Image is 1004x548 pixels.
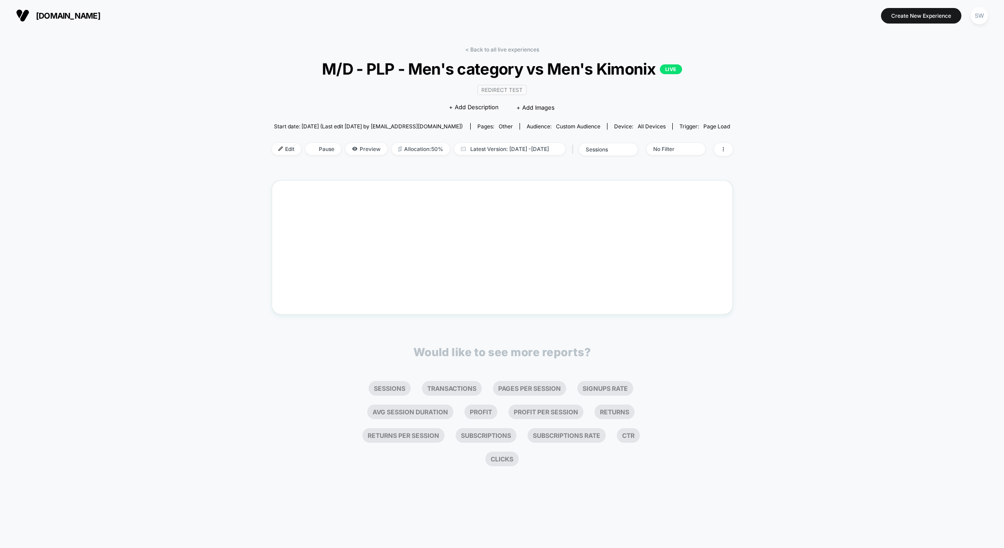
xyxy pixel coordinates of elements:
[362,428,444,443] li: Returns Per Session
[586,146,621,153] div: sessions
[13,8,103,23] button: [DOMAIN_NAME]
[477,85,527,95] span: Redirect Test
[392,143,450,155] span: Allocation: 50%
[638,123,666,130] span: all devices
[461,147,466,151] img: calendar
[607,123,672,130] span: Device:
[36,11,100,20] span: [DOMAIN_NAME]
[369,381,411,396] li: Sessions
[516,104,555,111] span: + Add Images
[653,146,689,152] div: No Filter
[456,428,516,443] li: Subscriptions
[881,8,961,24] button: Create New Experience
[968,7,991,25] button: SW
[294,60,709,78] span: M/D - PLP - Men's category vs Men's Kimonix
[306,143,341,155] span: Pause
[454,143,565,155] span: Latest Version: [DATE] - [DATE]
[527,123,600,130] div: Audience:
[703,123,730,130] span: Page Load
[508,405,583,419] li: Profit Per Session
[398,147,402,151] img: rebalance
[679,123,730,130] div: Trigger:
[477,123,513,130] div: Pages:
[16,9,29,22] img: Visually logo
[528,428,606,443] li: Subscriptions Rate
[556,123,600,130] span: Custom Audience
[485,452,519,466] li: Clicks
[278,147,283,151] img: edit
[493,381,566,396] li: Pages Per Session
[577,381,633,396] li: Signups Rate
[617,428,640,443] li: Ctr
[570,143,579,156] span: |
[449,103,499,112] span: + Add Description
[345,143,387,155] span: Preview
[660,64,682,74] p: LIVE
[274,123,463,130] span: Start date: [DATE] (Last edit [DATE] by [EMAIL_ADDRESS][DOMAIN_NAME])
[499,123,513,130] span: other
[464,405,497,419] li: Profit
[595,405,635,419] li: Returns
[422,381,482,396] li: Transactions
[465,46,539,53] a: < Back to all live experiences
[272,143,301,155] span: Edit
[413,345,591,359] p: Would like to see more reports?
[367,405,453,419] li: Avg Session Duration
[971,7,988,24] div: SW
